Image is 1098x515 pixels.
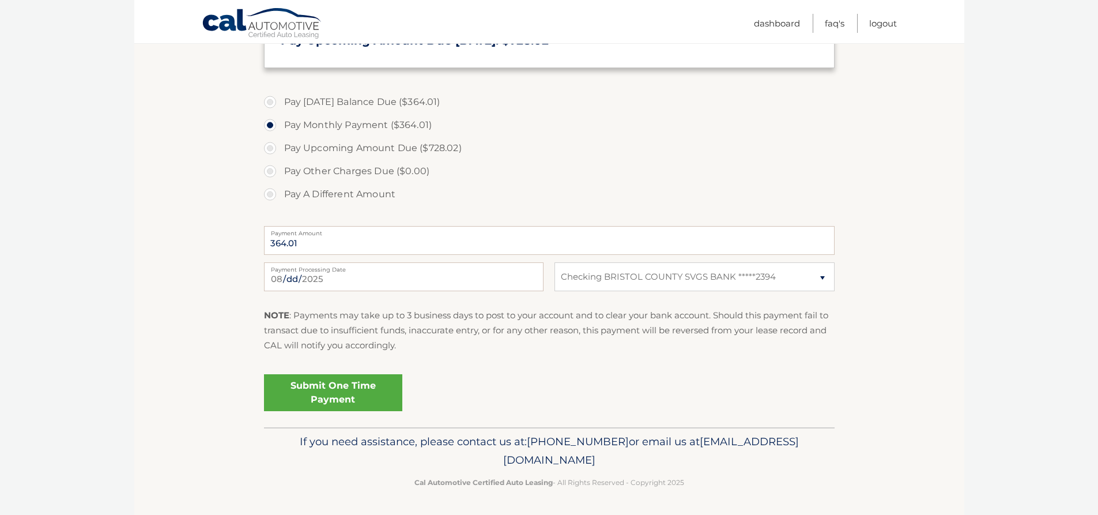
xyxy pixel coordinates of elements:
strong: Cal Automotive Certified Auto Leasing [414,478,553,487]
p: If you need assistance, please contact us at: or email us at [271,433,827,469]
label: Pay A Different Amount [264,183,835,206]
a: Submit One Time Payment [264,374,402,411]
p: - All Rights Reserved - Copyright 2025 [271,476,827,488]
label: Pay Upcoming Amount Due ($728.02) [264,137,835,160]
label: Payment Processing Date [264,262,544,272]
label: Payment Amount [264,226,835,235]
label: Pay Monthly Payment ($364.01) [264,114,835,137]
a: Logout [869,14,897,33]
strong: NOTE [264,310,289,321]
input: Payment Date [264,262,544,291]
input: Payment Amount [264,226,835,255]
a: Dashboard [754,14,800,33]
span: [EMAIL_ADDRESS][DOMAIN_NAME] [503,435,799,467]
a: FAQ's [825,14,844,33]
span: [PHONE_NUMBER] [527,435,629,448]
a: Cal Automotive [202,7,323,41]
p: : Payments may take up to 3 business days to post to your account and to clear your bank account.... [264,308,835,354]
label: Pay [DATE] Balance Due ($364.01) [264,91,835,114]
label: Pay Other Charges Due ($0.00) [264,160,835,183]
